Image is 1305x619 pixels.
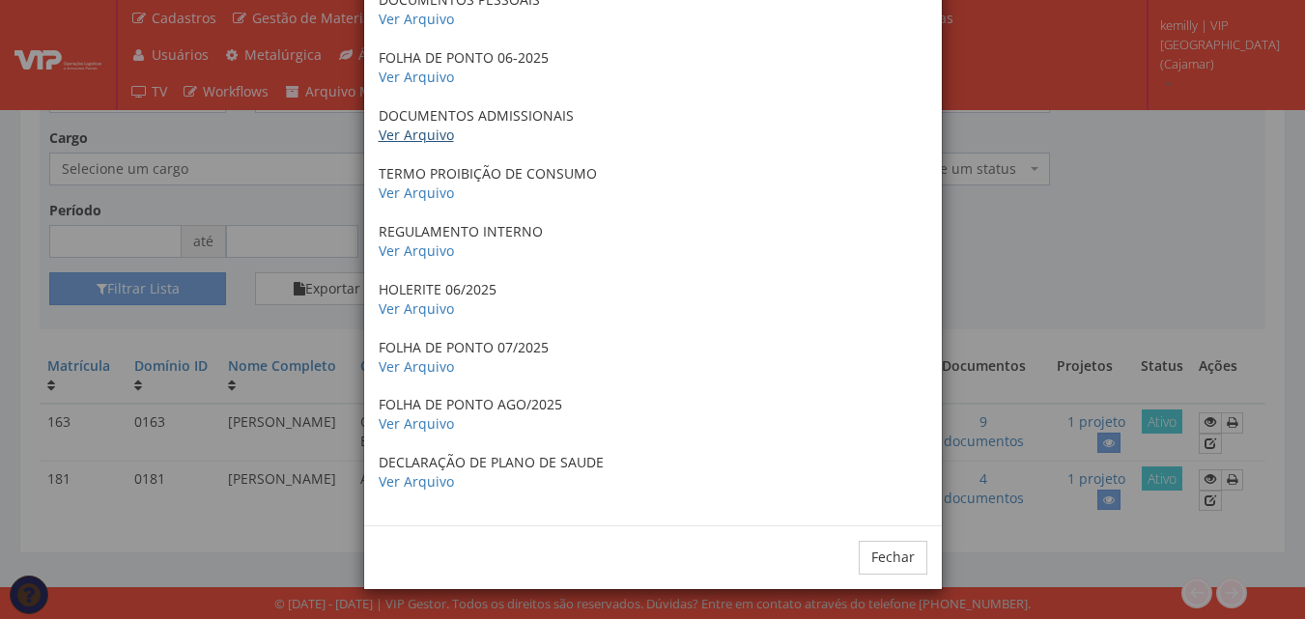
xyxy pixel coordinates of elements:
a: Ver Arquivo [379,357,454,376]
p: FOLHA DE PONTO AGO/2025 [379,395,927,434]
a: Ver Arquivo [379,414,454,433]
a: Ver Arquivo [379,241,454,260]
a: Ver Arquivo [379,299,454,318]
a: Ver Arquivo [379,126,454,144]
p: DECLARAÇÃO DE PLANO DE SAUDE [379,453,927,492]
p: REGULAMENTO INTERNO [379,222,927,261]
button: Fechar [859,541,927,574]
a: Ver Arquivo [379,472,454,491]
a: Ver Arquivo [379,183,454,202]
a: Ver Arquivo [379,10,454,28]
a: Ver Arquivo [379,68,454,86]
p: DOCUMENTOS ADMISSIONAIS [379,106,927,145]
p: FOLHA DE PONTO 07/2025 [379,338,927,377]
p: TERMO PROIBIÇÃO DE CONSUMO [379,164,927,203]
p: FOLHA DE PONTO 06-2025 [379,48,927,87]
p: HOLERITE 06/2025 [379,280,927,319]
